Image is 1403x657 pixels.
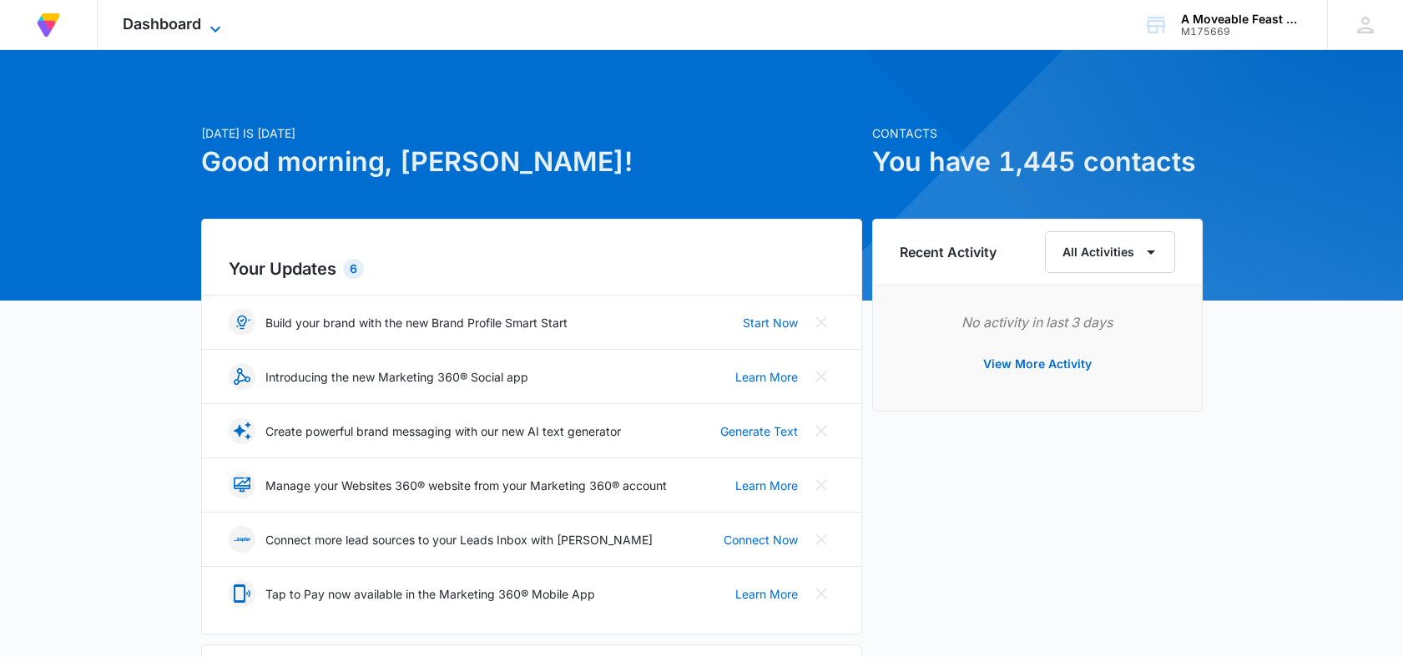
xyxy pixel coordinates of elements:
[265,585,595,603] p: Tap to Pay now available in the Marketing 360® Mobile App
[724,531,798,548] a: Connect Now
[735,368,798,386] a: Learn More
[201,124,862,142] p: [DATE] is [DATE]
[229,256,835,281] h2: Your Updates
[872,142,1203,182] h1: You have 1,445 contacts
[123,15,201,33] span: Dashboard
[808,363,835,390] button: Close
[735,477,798,494] a: Learn More
[808,417,835,444] button: Close
[265,477,667,494] p: Manage your Websites 360® website from your Marketing 360® account
[1045,231,1175,273] button: All Activities
[735,585,798,603] a: Learn More
[900,312,1175,332] p: No activity in last 3 days
[265,314,568,331] p: Build your brand with the new Brand Profile Smart Start
[1181,26,1303,38] div: account id
[33,10,63,40] img: Volusion
[1181,13,1303,26] div: account name
[265,422,621,440] p: Create powerful brand messaging with our new AI text generator
[808,309,835,336] button: Close
[201,142,862,182] h1: Good morning, [PERSON_NAME]!
[808,580,835,607] button: Close
[720,422,798,440] a: Generate Text
[743,314,798,331] a: Start Now
[966,344,1108,384] button: View More Activity
[265,531,653,548] p: Connect more lead sources to your Leads Inbox with [PERSON_NAME]
[265,368,528,386] p: Introducing the new Marketing 360® Social app
[808,526,835,553] button: Close
[343,259,364,279] div: 6
[872,124,1203,142] p: Contacts
[900,242,997,262] h6: Recent Activity
[808,472,835,498] button: Close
